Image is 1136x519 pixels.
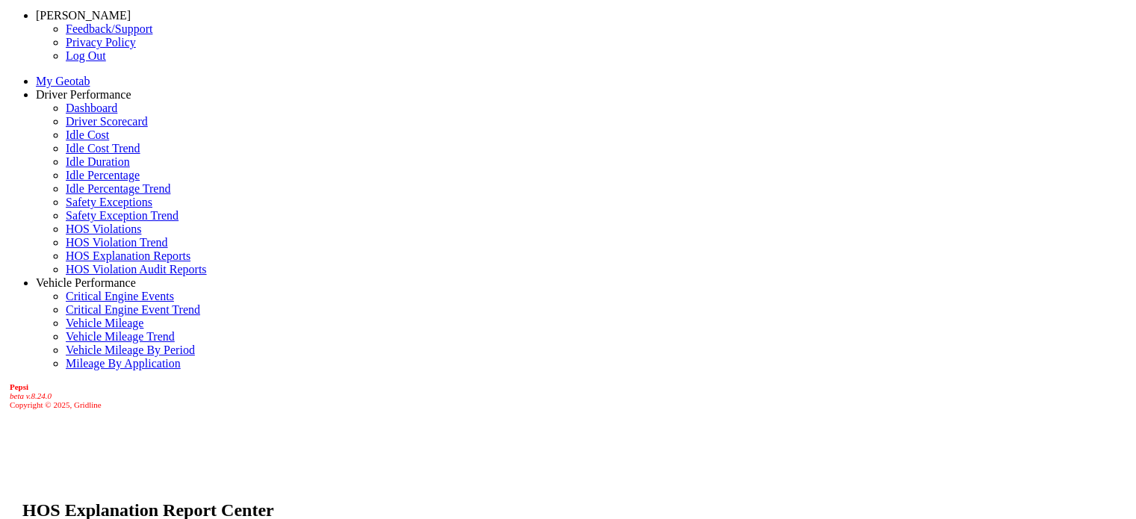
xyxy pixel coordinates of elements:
[66,357,181,370] a: Mileage By Application
[10,382,28,391] b: Pepsi
[66,330,175,343] a: Vehicle Mileage Trend
[36,276,136,289] a: Vehicle Performance
[36,75,90,87] a: My Geotab
[66,102,117,114] a: Dashboard
[66,344,195,356] a: Vehicle Mileage By Period
[66,36,136,49] a: Privacy Policy
[66,155,130,168] a: Idle Duration
[66,22,152,35] a: Feedback/Support
[66,249,190,262] a: HOS Explanation Reports
[66,182,170,195] a: Idle Percentage Trend
[10,391,52,400] i: beta v.8.24.0
[66,290,174,302] a: Critical Engine Events
[66,49,106,62] a: Log Out
[66,223,141,235] a: HOS Violations
[66,169,140,181] a: Idle Percentage
[66,196,152,208] a: Safety Exceptions
[66,236,168,249] a: HOS Violation Trend
[66,303,200,316] a: Critical Engine Event Trend
[66,115,148,128] a: Driver Scorecard
[10,382,1130,409] div: Copyright © 2025, Gridline
[66,317,143,329] a: Vehicle Mileage
[66,128,109,141] a: Idle Cost
[66,142,140,155] a: Idle Cost Trend
[36,9,131,22] a: [PERSON_NAME]
[36,88,131,101] a: Driver Performance
[66,209,179,222] a: Safety Exception Trend
[66,263,207,276] a: HOS Violation Audit Reports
